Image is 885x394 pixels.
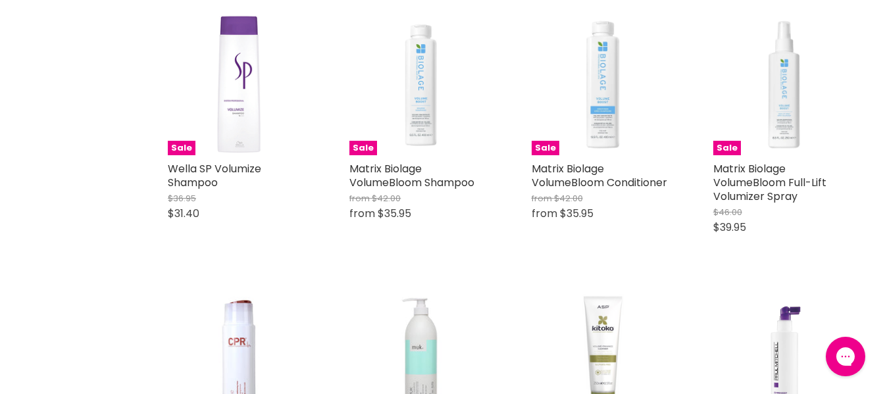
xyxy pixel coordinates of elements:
a: Matrix Biolage VolumeBloom Full-Lift Volumizer SpraySale [713,13,855,155]
span: $35.95 [560,206,594,221]
span: $42.00 [554,192,583,205]
img: Matrix Biolage VolumeBloom Shampoo [349,13,492,155]
span: from [349,206,375,221]
img: Matrix Biolage VolumeBloom Conditioner [532,13,674,155]
span: from [532,192,552,205]
span: from [349,192,370,205]
span: $39.95 [713,220,746,235]
span: Sale [713,141,741,156]
span: from [532,206,557,221]
span: Sale [532,141,559,156]
img: Matrix Biolage VolumeBloom Full-Lift Volumizer Spray [713,13,855,155]
a: Matrix Biolage VolumeBloom Shampoo [349,161,474,190]
a: Wella SP Volumize ShampooSale [168,13,310,155]
span: $36.95 [168,192,196,205]
a: Matrix Biolage VolumeBloom Conditioner [532,161,667,190]
a: Wella SP Volumize Shampoo [168,161,261,190]
img: Wella SP Volumize Shampoo [168,13,310,155]
a: Matrix Biolage VolumeBloom ConditionerSale [532,13,674,155]
span: $42.00 [372,192,401,205]
span: $31.40 [168,206,199,221]
span: $35.95 [378,206,411,221]
span: Sale [168,141,195,156]
iframe: Gorgias live chat messenger [819,332,872,381]
span: Sale [349,141,377,156]
a: Matrix Biolage VolumeBloom Full-Lift Volumizer Spray [713,161,826,204]
a: Matrix Biolage VolumeBloom ShampooSale [349,13,492,155]
span: $46.00 [713,206,742,218]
